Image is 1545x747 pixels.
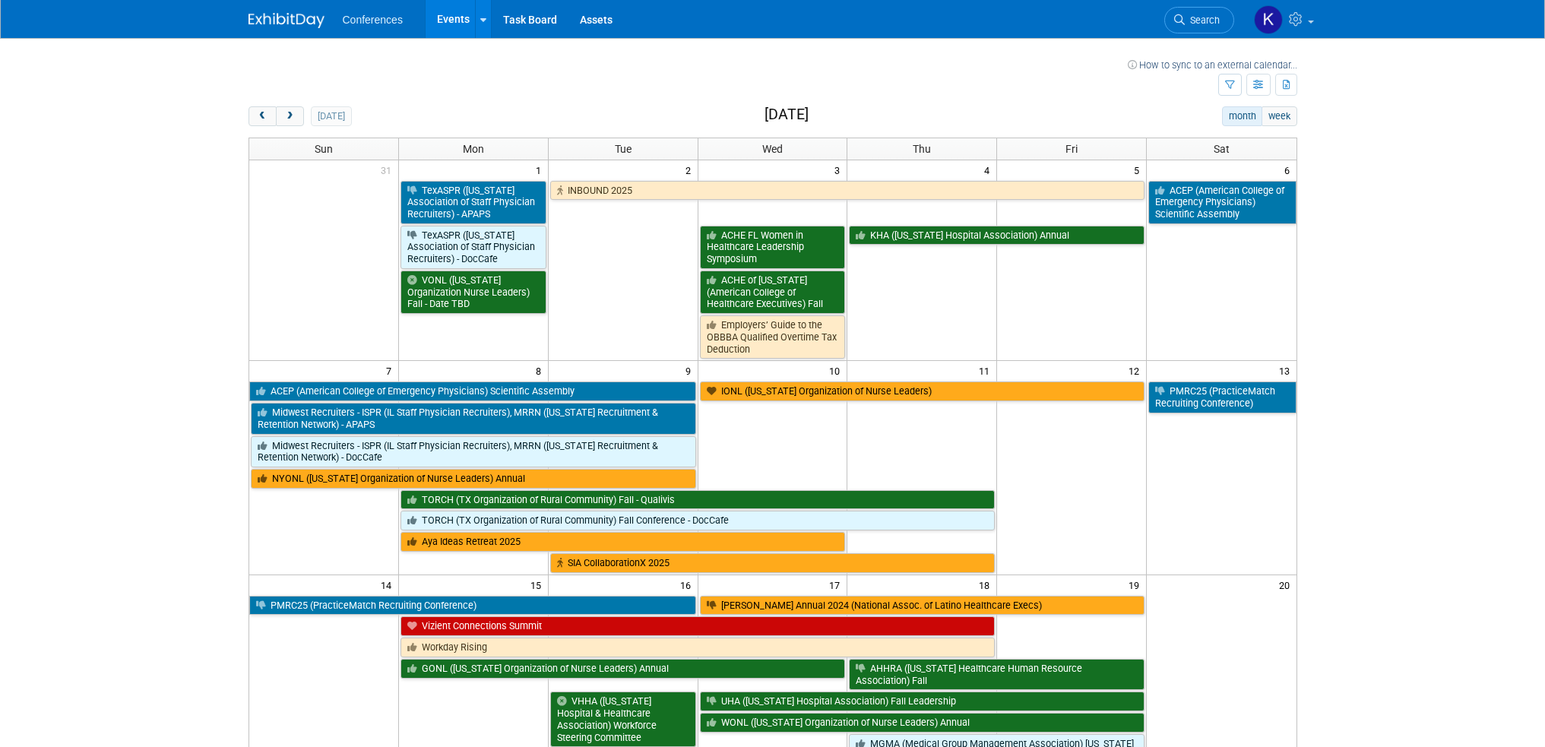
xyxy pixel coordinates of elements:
[550,692,696,747] a: VHHA ([US_STATE] Hospital & Healthcare Association) Workforce Steering Committee
[1254,5,1283,34] img: Katie Widhelm
[684,160,698,179] span: 2
[1148,181,1296,224] a: ACEP (American College of Emergency Physicians) Scientific Assembly
[1277,575,1296,594] span: 20
[534,361,548,380] span: 8
[400,659,846,679] a: GONL ([US_STATE] Organization of Nurse Leaders) Annual
[379,575,398,594] span: 14
[1262,106,1296,126] button: week
[849,226,1145,245] a: KHA ([US_STATE] Hospital Association) Annual
[249,596,696,616] a: PMRC25 (PracticeMatch Recruiting Conference)
[700,271,846,314] a: ACHE of [US_STATE] (American College of Healthcare Executives) Fall
[762,143,783,155] span: Wed
[311,106,351,126] button: [DATE]
[700,226,846,269] a: ACHE FL Women in Healthcare Leadership Symposium
[977,575,996,594] span: 18
[400,616,995,636] a: Vizient Connections Summit
[385,361,398,380] span: 7
[1132,160,1146,179] span: 5
[1127,361,1146,380] span: 12
[400,490,995,510] a: TORCH (TX Organization of Rural Community) Fall - Qualivis
[550,553,996,573] a: SIA CollaborationX 2025
[1065,143,1078,155] span: Fri
[400,532,846,552] a: Aya Ideas Retreat 2025
[400,638,995,657] a: Workday Rising
[400,226,546,269] a: TexASPR ([US_STATE] Association of Staff Physician Recruiters) - DocCafe
[1222,106,1262,126] button: month
[400,181,546,224] a: TexASPR ([US_STATE] Association of Staff Physician Recruiters) - APAPS
[1164,7,1234,33] a: Search
[849,659,1145,690] a: AHHRA ([US_STATE] Healthcare Human Resource Association) Fall
[249,106,277,126] button: prev
[983,160,996,179] span: 4
[1128,59,1297,71] a: How to sync to an external calendar...
[684,361,698,380] span: 9
[700,596,1145,616] a: [PERSON_NAME] Annual 2024 (National Assoc. of Latino Healthcare Execs)
[1283,160,1296,179] span: 6
[765,106,809,123] h2: [DATE]
[828,575,847,594] span: 17
[249,13,325,28] img: ExhibitDay
[251,469,696,489] a: NYONL ([US_STATE] Organization of Nurse Leaders) Annual
[615,143,632,155] span: Tue
[1148,381,1296,413] a: PMRC25 (PracticeMatch Recruiting Conference)
[400,271,546,314] a: VONL ([US_STATE] Organization Nurse Leaders) Fall - Date TBD
[700,315,846,359] a: Employers’ Guide to the OBBBA Qualified Overtime Tax Deduction
[700,692,1145,711] a: UHA ([US_STATE] Hospital Association) Fall Leadership
[679,575,698,594] span: 16
[463,143,484,155] span: Mon
[1214,143,1230,155] span: Sat
[700,713,1145,733] a: WONL ([US_STATE] Organization of Nurse Leaders) Annual
[249,381,696,401] a: ACEP (American College of Emergency Physicians) Scientific Assembly
[400,511,995,530] a: TORCH (TX Organization of Rural Community) Fall Conference - DocCafe
[276,106,304,126] button: next
[343,14,403,26] span: Conferences
[1185,14,1220,26] span: Search
[833,160,847,179] span: 3
[529,575,548,594] span: 15
[828,361,847,380] span: 10
[977,361,996,380] span: 11
[1277,361,1296,380] span: 13
[913,143,931,155] span: Thu
[700,381,1145,401] a: IONL ([US_STATE] Organization of Nurse Leaders)
[379,160,398,179] span: 31
[251,403,696,434] a: Midwest Recruiters - ISPR (IL Staff Physician Recruiters), MRRN ([US_STATE] Recruitment & Retenti...
[251,436,696,467] a: Midwest Recruiters - ISPR (IL Staff Physician Recruiters), MRRN ([US_STATE] Recruitment & Retenti...
[315,143,333,155] span: Sun
[534,160,548,179] span: 1
[1127,575,1146,594] span: 19
[550,181,1145,201] a: INBOUND 2025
